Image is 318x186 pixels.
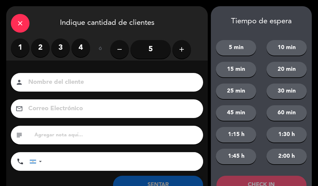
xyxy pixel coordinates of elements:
[28,77,195,88] input: Nombre del cliente
[266,149,307,164] button: 2:00 h
[16,105,23,112] i: email
[28,103,195,114] input: Correo Electrónico
[216,127,256,143] button: 1:15 h
[172,40,191,59] button: add
[90,39,110,60] div: ó
[6,6,208,39] div: Indique cantidad de clientes
[116,46,123,53] i: remove
[216,84,256,99] button: 25 min
[211,17,312,26] div: Tiempo de espera
[266,62,307,77] button: 20 min
[51,39,70,57] label: 3
[16,158,24,165] i: phone
[16,131,23,139] i: subject
[216,149,256,164] button: 1:45 h
[16,20,24,27] i: close
[266,84,307,99] button: 30 min
[216,40,256,56] button: 5 min
[266,105,307,121] button: 60 min
[216,62,256,77] button: 15 min
[11,39,30,57] label: 1
[16,79,23,86] i: person
[178,46,185,53] i: add
[266,40,307,56] button: 10 min
[216,105,256,121] button: 45 min
[110,40,129,59] button: remove
[31,39,50,57] label: 2
[30,152,44,170] div: Argentina: +54
[34,131,198,139] input: Agregar nota aquí...
[266,127,307,143] button: 1:30 h
[71,39,90,57] label: 4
